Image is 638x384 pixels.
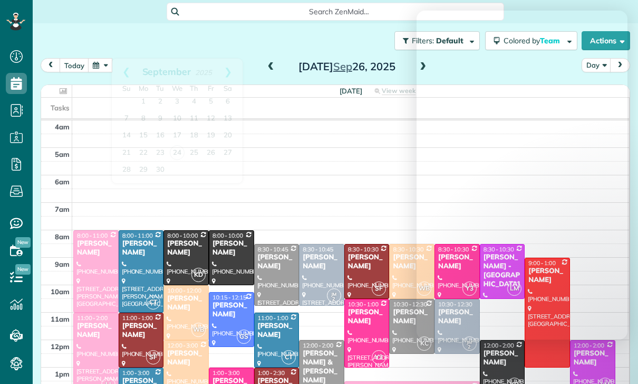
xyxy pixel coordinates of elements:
[219,145,236,162] a: 27
[303,246,333,253] span: 8:30 - 10:45
[122,369,150,377] span: 1:00 - 3:00
[258,314,288,322] span: 11:00 - 1:00
[122,239,161,257] div: [PERSON_NAME]
[392,253,431,271] div: [PERSON_NAME]
[372,350,386,364] span: Y3
[202,93,219,110] a: 5
[393,301,427,308] span: 10:30 - 12:30
[122,84,131,92] span: Sunday
[169,110,186,127] a: 10
[212,301,251,319] div: [PERSON_NAME]
[118,162,135,179] a: 28
[15,264,31,275] span: New
[258,246,288,253] span: 8:30 - 10:45
[169,127,186,144] a: 17
[394,31,480,50] button: Filters: Default
[122,322,161,340] div: [PERSON_NAME]
[257,253,296,271] div: [PERSON_NAME]
[135,93,152,110] a: 1
[170,145,185,160] a: 24
[55,232,70,241] span: 8am
[382,87,415,95] span: View week
[258,369,285,377] span: 1:00 - 2:30
[224,84,232,92] span: Saturday
[152,162,169,179] a: 30
[191,323,206,337] span: WB
[327,294,341,304] small: 2
[340,87,362,95] span: [DATE]
[190,84,198,92] span: Thursday
[41,58,61,72] button: prev
[55,177,70,186] span: 6am
[55,205,70,213] span: 7am
[112,59,141,85] a: Prev
[348,246,379,253] span: 8:30 - 10:30
[281,61,413,72] h2: [DATE] 26, 2025
[208,84,214,92] span: Friday
[146,295,160,310] span: CT
[76,239,115,257] div: [PERSON_NAME]
[573,349,612,367] div: [PERSON_NAME]
[135,110,152,127] a: 8
[303,342,333,349] span: 12:00 - 2:00
[202,127,219,144] a: 19
[139,84,148,92] span: Monday
[122,232,153,239] span: 8:00 - 11:00
[347,308,386,326] div: [PERSON_NAME]
[372,282,386,296] span: SF
[186,93,202,110] a: 4
[167,287,201,294] span: 10:00 - 12:00
[135,162,152,179] a: 29
[186,110,202,127] a: 11
[146,350,160,364] span: SF
[417,11,627,340] iframe: Intercom live chat
[135,145,152,162] a: 22
[51,315,70,323] span: 11am
[172,84,182,92] span: Wednesday
[77,314,108,322] span: 11:00 - 2:00
[347,253,386,271] div: [PERSON_NAME]
[169,93,186,110] a: 3
[331,291,336,297] span: JM
[60,58,89,72] button: today
[118,110,135,127] a: 7
[156,84,164,92] span: Tuesday
[191,268,206,282] span: KD
[212,239,251,257] div: [PERSON_NAME]
[122,314,153,322] span: 11:00 - 1:00
[282,350,296,364] span: CT
[118,127,135,144] a: 14
[55,370,70,378] span: 1pm
[152,145,169,162] a: 23
[152,110,169,127] a: 9
[55,260,70,268] span: 9am
[55,123,70,131] span: 4am
[118,145,135,162] a: 21
[152,93,169,110] a: 2
[212,294,247,301] span: 10:15 - 12:15
[212,369,240,377] span: 1:00 - 3:00
[412,36,434,45] span: Filters:
[219,110,236,127] a: 13
[186,145,202,162] a: 25
[393,246,423,253] span: 8:30 - 10:30
[212,232,243,239] span: 8:00 - 10:00
[389,31,480,50] a: Filters: Default
[152,127,169,144] a: 16
[574,342,604,349] span: 12:00 - 2:00
[348,301,379,308] span: 10:30 - 1:00
[167,232,198,239] span: 8:00 - 10:00
[219,127,236,144] a: 20
[392,308,431,326] div: [PERSON_NAME]
[51,104,70,112] span: Tasks
[186,127,202,144] a: 18
[167,294,206,312] div: [PERSON_NAME]
[167,239,206,257] div: [PERSON_NAME]
[15,237,31,248] span: New
[417,336,431,351] span: KC
[167,349,206,367] div: [PERSON_NAME]
[55,150,70,158] span: 5am
[202,145,219,162] a: 26
[483,349,522,367] div: [PERSON_NAME]
[167,342,198,349] span: 12:00 - 3:00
